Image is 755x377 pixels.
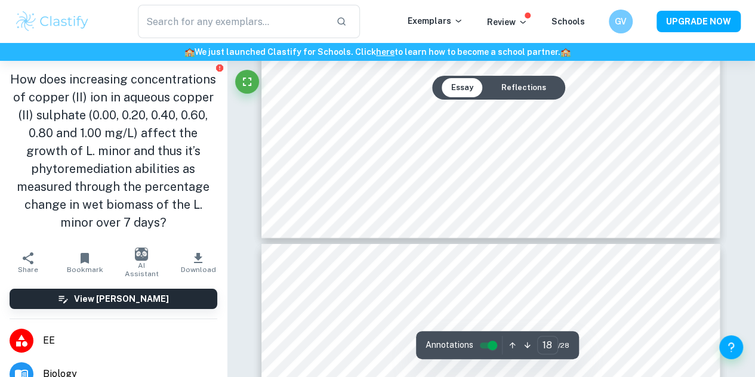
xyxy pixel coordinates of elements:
span: / 28 [558,340,569,351]
h6: We just launched Clastify for Schools. Click to learn how to become a school partner. [2,45,753,58]
span: 🏫 [560,47,571,57]
img: AI Assistant [135,248,148,261]
button: AI Assistant [113,246,170,279]
span: Annotations [426,339,473,351]
img: Clastify logo [14,10,90,33]
span: AI Assistant [121,261,163,278]
p: Exemplars [408,14,463,27]
button: Bookmark [57,246,113,279]
h6: GV [614,15,628,28]
span: 🏫 [184,47,195,57]
button: Reflections [492,78,556,97]
button: Download [170,246,227,279]
button: View [PERSON_NAME] [10,289,217,309]
p: Review [487,16,528,29]
span: Download [181,265,216,274]
span: Bookmark [67,265,103,274]
button: Report issue [215,63,224,72]
button: Fullscreen [235,70,259,94]
button: UPGRADE NOW [657,11,741,32]
a: here [376,47,395,57]
h1: How does increasing concentrations of copper (II) ion in aqueous copper (II) sulphate (0.00, 0.20... [10,70,217,231]
button: Help and Feedback [719,335,743,359]
span: Share [18,265,38,274]
a: Schools [551,17,585,26]
button: Essay [442,78,483,97]
input: Search for any exemplars... [138,5,326,38]
span: EE [43,333,217,348]
h6: View [PERSON_NAME] [74,292,169,305]
button: GV [609,10,633,33]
